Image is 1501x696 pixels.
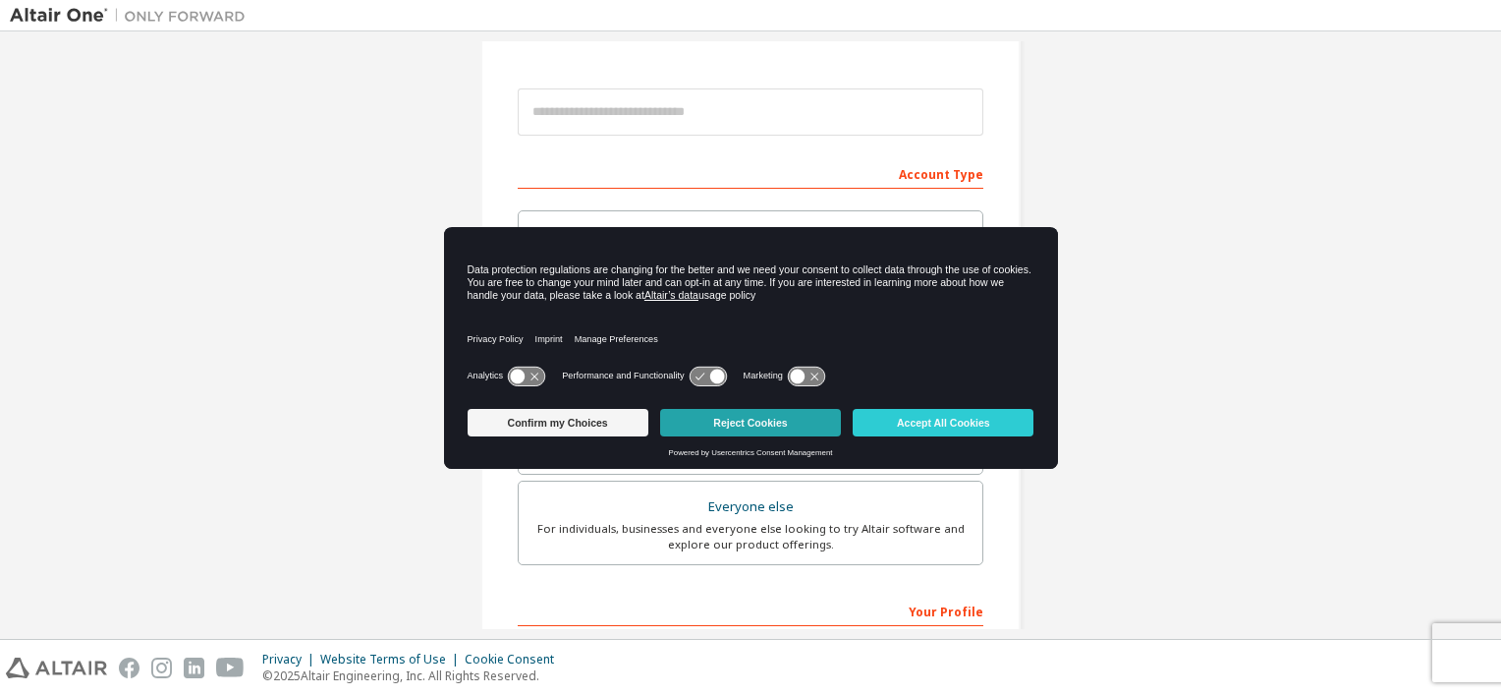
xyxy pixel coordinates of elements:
div: Privacy [262,652,320,667]
div: Cookie Consent [465,652,566,667]
div: Altair Customers [530,223,971,251]
img: linkedin.svg [184,658,204,678]
img: youtube.svg [216,658,245,678]
p: © 2025 Altair Engineering, Inc. All Rights Reserved. [262,667,566,684]
img: instagram.svg [151,658,172,678]
img: altair_logo.svg [6,658,107,678]
div: Website Terms of Use [320,652,465,667]
div: Everyone else [530,493,971,521]
div: For individuals, businesses and everyone else looking to try Altair software and explore our prod... [530,521,971,552]
div: Your Profile [518,595,983,626]
img: facebook.svg [119,658,139,678]
div: Account Type [518,157,983,189]
img: Altair One [10,6,255,26]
